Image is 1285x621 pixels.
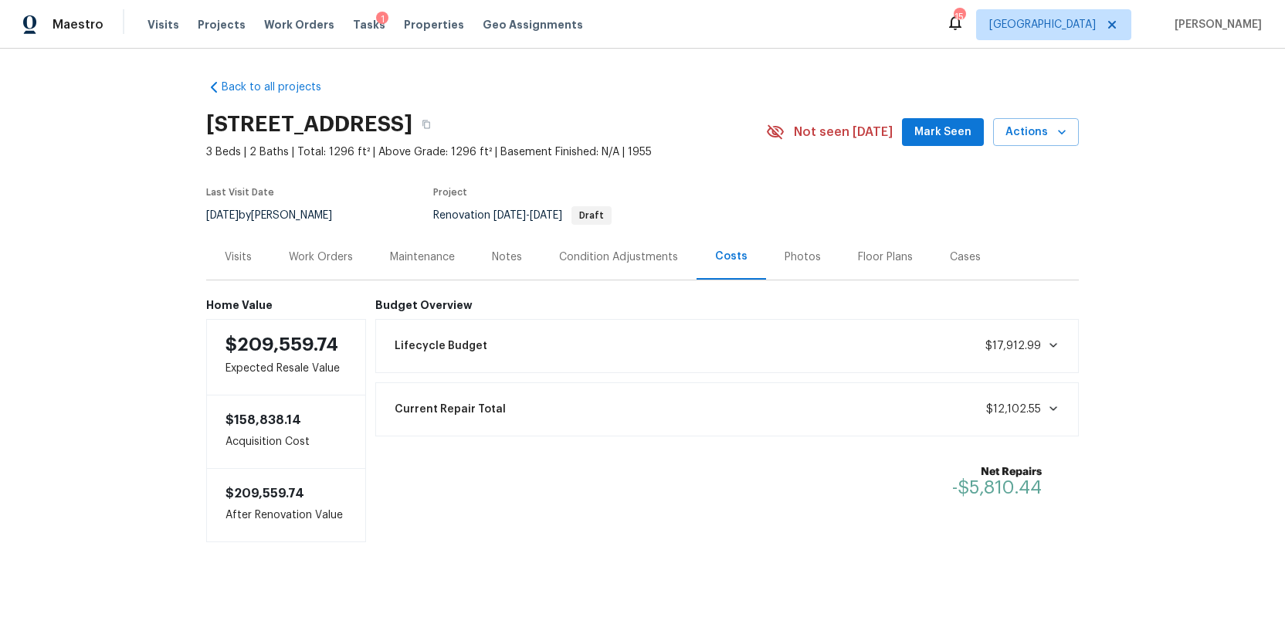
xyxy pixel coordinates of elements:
div: Maintenance [390,249,455,265]
span: [GEOGRAPHIC_DATA] [989,17,1096,32]
span: Current Repair Total [395,402,506,417]
button: Mark Seen [902,118,984,147]
span: Work Orders [264,17,334,32]
span: Tasks [353,19,385,30]
span: [DATE] [493,210,526,221]
div: Photos [785,249,821,265]
div: Floor Plans [858,249,913,265]
div: Expected Resale Value [206,319,366,395]
div: Cases [950,249,981,265]
span: $12,102.55 [986,404,1041,415]
span: Properties [404,17,464,32]
span: Projects [198,17,246,32]
span: $209,559.74 [225,335,338,354]
span: Lifecycle Budget [395,338,487,354]
span: Project [433,188,467,197]
h2: [STREET_ADDRESS] [206,117,412,132]
b: Net Repairs [952,464,1042,480]
div: by [PERSON_NAME] [206,206,351,225]
span: [PERSON_NAME] [1168,17,1262,32]
span: Geo Assignments [483,17,583,32]
h6: Budget Overview [375,299,1080,311]
span: 3 Beds | 2 Baths | Total: 1296 ft² | Above Grade: 1296 ft² | Basement Finished: N/A | 1955 [206,144,766,160]
span: $17,912.99 [985,341,1041,351]
div: 1 [376,12,388,27]
span: Visits [147,17,179,32]
span: [DATE] [206,210,239,221]
span: Mark Seen [914,123,971,142]
span: $209,559.74 [225,487,304,500]
div: Condition Adjustments [559,249,678,265]
span: Maestro [53,17,103,32]
div: Notes [492,249,522,265]
span: $158,838.14 [225,414,301,426]
div: Visits [225,249,252,265]
span: [DATE] [530,210,562,221]
span: -$5,810.44 [952,478,1042,497]
button: Actions [993,118,1079,147]
div: Work Orders [289,249,353,265]
span: Last Visit Date [206,188,274,197]
div: Costs [715,249,748,264]
span: - [493,210,562,221]
span: Not seen [DATE] [794,124,893,140]
a: Back to all projects [206,80,354,95]
div: Acquisition Cost [206,395,366,468]
span: Renovation [433,210,612,221]
span: Actions [1005,123,1066,142]
div: After Renovation Value [206,468,366,542]
button: Copy Address [412,110,440,138]
div: 15 [954,9,965,25]
h6: Home Value [206,299,366,311]
span: Draft [573,211,610,220]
